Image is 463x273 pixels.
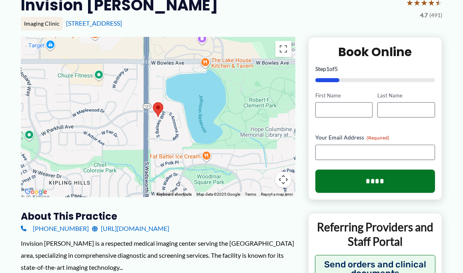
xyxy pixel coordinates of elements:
div: Invision [PERSON_NAME] is a respected medical imaging center serving the [GEOGRAPHIC_DATA] area, ... [21,237,295,273]
a: Report a map error [261,192,293,196]
img: Google [23,187,49,197]
label: Last Name [377,92,435,99]
h2: Book Online [315,44,435,60]
a: Terms (opens in new tab) [245,192,256,196]
label: Your Email Address [315,133,435,142]
span: (Required) [367,135,389,141]
a: Open this area in Google Maps (opens a new window) [23,187,49,197]
button: Keyboard shortcuts [156,192,192,197]
a: [URL][DOMAIN_NAME] [92,222,169,235]
span: Map data ©2025 Google [196,192,240,196]
p: Referring Providers and Staff Portal [315,220,435,249]
span: (491) [429,10,442,20]
div: Imaging Clinic [21,17,63,30]
span: 5 [335,65,338,72]
a: [STREET_ADDRESS] [66,19,122,27]
label: First Name [315,92,373,99]
p: Step of [315,66,435,72]
button: Map camera controls [275,172,291,188]
button: Toggle fullscreen view [275,41,291,57]
a: [PHONE_NUMBER] [21,222,89,235]
span: 4.7 [420,10,428,20]
h3: About this practice [21,210,295,222]
span: 1 [326,65,329,72]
